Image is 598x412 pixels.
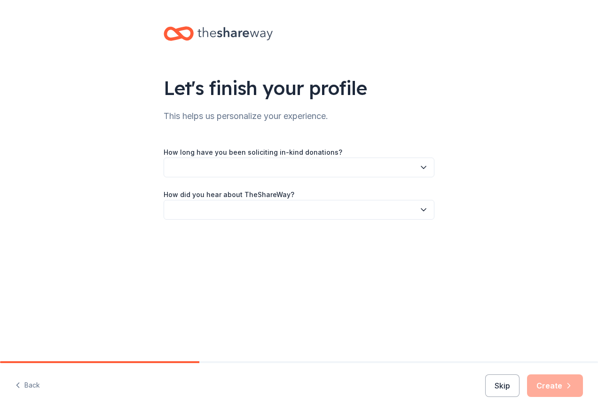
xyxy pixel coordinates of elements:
[15,376,40,396] button: Back
[485,374,519,397] button: Skip
[164,190,294,199] label: How did you hear about TheShareWay?
[164,148,342,157] label: How long have you been soliciting in-kind donations?
[164,109,434,124] div: This helps us personalize your experience.
[164,75,434,101] div: Let's finish your profile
